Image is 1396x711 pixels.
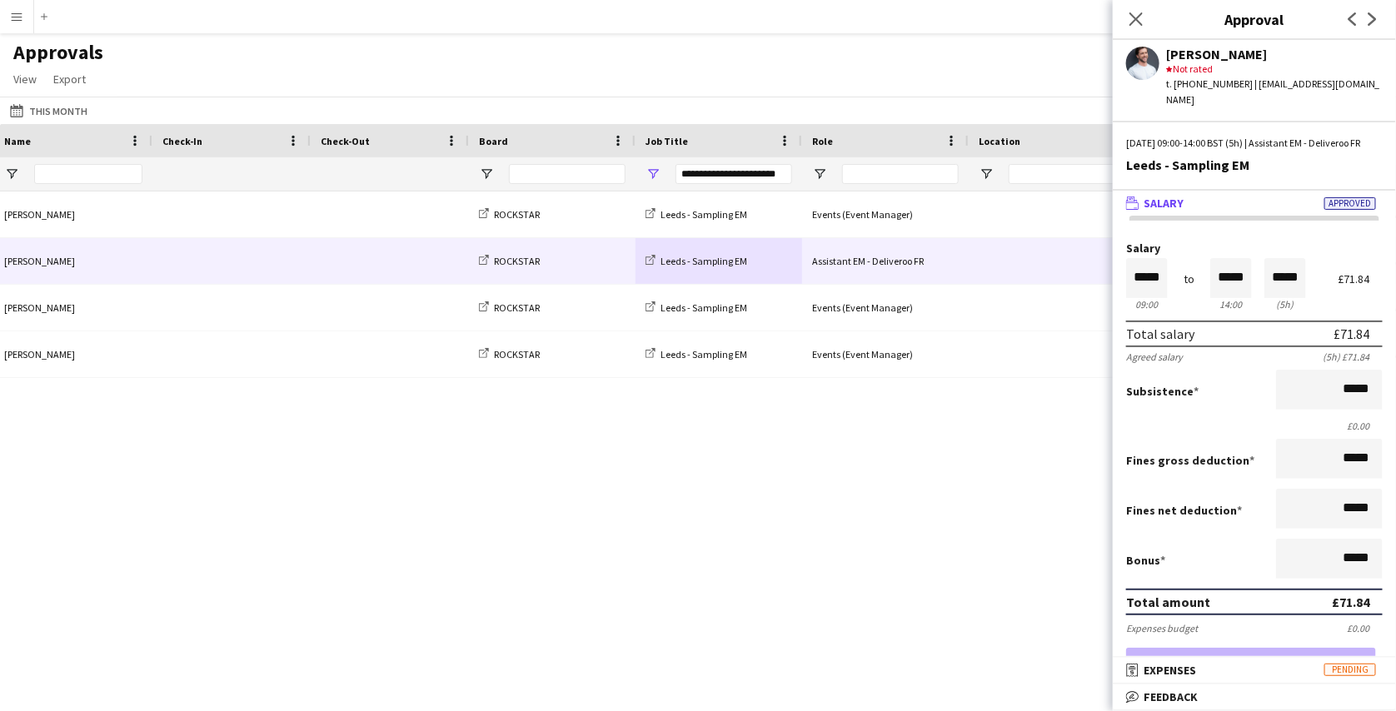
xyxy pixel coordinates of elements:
[4,135,31,147] span: Name
[1347,622,1383,634] div: £0.00
[494,348,540,360] span: ROCKSTAR
[842,164,959,184] input: Role Filter Input
[1332,594,1369,610] div: £71.84
[1126,326,1194,342] div: Total salary
[13,72,37,87] span: View
[1126,157,1383,172] div: Leeds - Sampling EM
[1166,62,1383,77] div: Not rated
[802,191,969,237] div: Events (Event Manager)
[1126,420,1383,432] div: £0.00
[812,135,833,147] span: Role
[1126,384,1199,399] label: Subsistence
[53,72,86,87] span: Export
[646,255,747,267] a: Leeds - Sampling EM
[34,164,142,184] input: Name Filter Input
[494,301,540,314] span: ROCKSTAR
[1264,298,1306,311] div: 5h
[494,208,540,221] span: ROCKSTAR
[1144,663,1196,678] span: Expenses
[1144,689,1198,704] span: Feedback
[1338,273,1383,286] div: £71.84
[479,348,540,360] a: ROCKSTAR
[321,135,370,147] span: Check-Out
[162,135,202,147] span: Check-In
[1184,273,1194,286] div: to
[979,167,994,181] button: Open Filter Menu
[979,135,1020,147] span: Location
[1126,298,1168,311] div: 09:00
[1113,191,1396,216] mat-expansion-panel-header: SalaryApproved
[1126,622,1198,634] div: Expenses budget
[479,208,540,221] a: ROCKSTAR
[1126,351,1183,363] div: Agreed salary
[646,348,747,360] a: Leeds - Sampling EM
[661,301,747,314] span: Leeds - Sampling EM
[1126,594,1210,610] div: Total amount
[479,301,540,314] a: ROCKSTAR
[1210,298,1252,311] div: 14:00
[802,331,969,377] div: Events (Event Manager)
[479,135,508,147] span: Board
[1334,326,1369,342] div: £71.84
[1166,47,1383,62] div: [PERSON_NAME]
[1113,684,1396,709] mat-expansion-panel-header: Feedback
[479,255,540,267] a: ROCKSTAR
[1009,164,1125,184] input: Location Filter Input
[802,285,969,331] div: Events (Event Manager)
[1166,77,1383,107] div: t. [PHONE_NUMBER] | [EMAIL_ADDRESS][DOMAIN_NAME]
[1126,136,1383,151] div: [DATE] 09:00-14:00 BST (5h) | Assistant EM - Deliveroo FR
[7,68,43,90] a: View
[479,167,494,181] button: Open Filter Menu
[1126,453,1254,468] label: Fines gross deduction
[661,208,747,221] span: Leeds - Sampling EM
[1324,197,1376,210] span: Approved
[494,255,540,267] span: ROCKSTAR
[646,135,688,147] span: Job Title
[646,208,747,221] a: Leeds - Sampling EM
[47,68,92,90] a: Export
[1144,196,1184,211] span: Salary
[1323,351,1383,363] div: (5h) £71.84
[1113,658,1396,683] mat-expansion-panel-header: ExpensesPending
[1126,242,1383,255] label: Salary
[1126,553,1165,568] label: Bonus
[7,101,91,121] button: This Month
[661,348,747,360] span: Leeds - Sampling EM
[812,167,827,181] button: Open Filter Menu
[509,164,626,184] input: Board Filter Input
[661,255,747,267] span: Leeds - Sampling EM
[1113,8,1396,30] h3: Approval
[1324,664,1376,676] span: Pending
[646,301,747,314] a: Leeds - Sampling EM
[646,167,661,181] button: Open Filter Menu
[4,167,19,181] button: Open Filter Menu
[1126,503,1242,518] label: Fines net deduction
[802,238,969,284] div: Assistant EM - Deliveroo FR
